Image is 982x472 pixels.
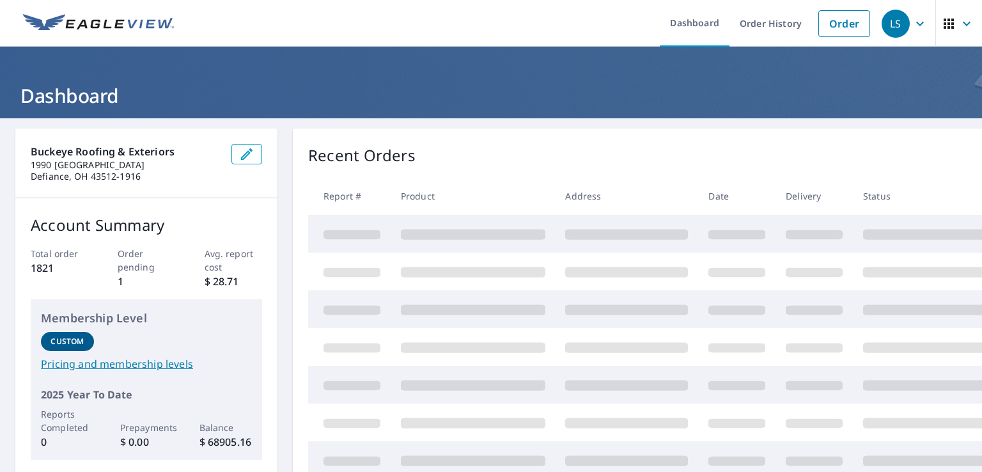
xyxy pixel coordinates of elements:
[31,260,89,276] p: 1821
[205,274,263,289] p: $ 28.71
[882,10,910,38] div: LS
[391,177,556,215] th: Product
[818,10,870,37] a: Order
[31,247,89,260] p: Total order
[31,214,262,237] p: Account Summary
[31,159,221,171] p: 1990 [GEOGRAPHIC_DATA]
[555,177,698,215] th: Address
[199,434,253,450] p: $ 68905.16
[41,356,252,372] a: Pricing and membership levels
[31,144,221,159] p: Buckeye Roofing & Exteriors
[118,274,176,289] p: 1
[205,247,263,274] p: Avg. report cost
[41,407,94,434] p: Reports Completed
[775,177,853,215] th: Delivery
[199,421,253,434] p: Balance
[41,387,252,402] p: 2025 Year To Date
[118,247,176,274] p: Order pending
[51,336,84,347] p: Custom
[15,83,967,109] h1: Dashboard
[120,421,173,434] p: Prepayments
[31,171,221,182] p: Defiance, OH 43512-1916
[308,144,416,167] p: Recent Orders
[120,434,173,450] p: $ 0.00
[41,310,252,327] p: Membership Level
[41,434,94,450] p: 0
[698,177,775,215] th: Date
[308,177,391,215] th: Report #
[23,14,174,33] img: EV Logo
